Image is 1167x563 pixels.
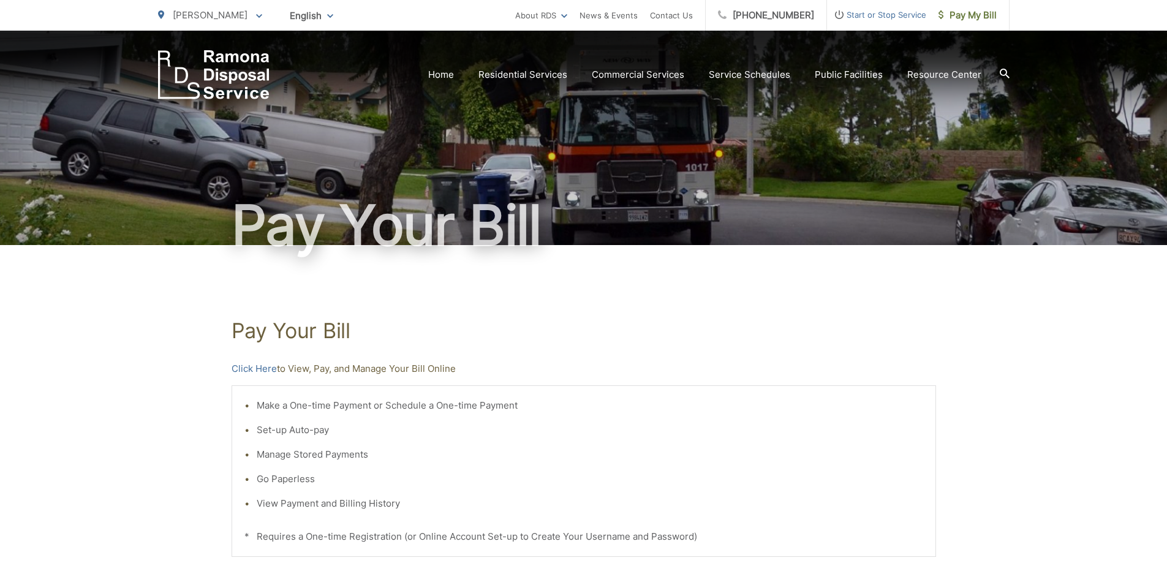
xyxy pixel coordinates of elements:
[158,50,270,99] a: EDCD logo. Return to the homepage.
[257,423,923,437] li: Set-up Auto-pay
[650,8,693,23] a: Contact Us
[232,361,277,376] a: Click Here
[244,529,923,544] p: * Requires a One-time Registration (or Online Account Set-up to Create Your Username and Password)
[281,5,342,26] span: English
[907,67,981,82] a: Resource Center
[815,67,883,82] a: Public Facilities
[939,8,997,23] span: Pay My Bill
[709,67,790,82] a: Service Schedules
[257,447,923,462] li: Manage Stored Payments
[428,67,454,82] a: Home
[580,8,638,23] a: News & Events
[592,67,684,82] a: Commercial Services
[515,8,567,23] a: About RDS
[257,398,923,413] li: Make a One-time Payment or Schedule a One-time Payment
[257,472,923,486] li: Go Paperless
[173,9,247,21] span: [PERSON_NAME]
[158,195,1010,256] h1: Pay Your Bill
[257,496,923,511] li: View Payment and Billing History
[232,361,936,376] p: to View, Pay, and Manage Your Bill Online
[478,67,567,82] a: Residential Services
[232,319,936,343] h1: Pay Your Bill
